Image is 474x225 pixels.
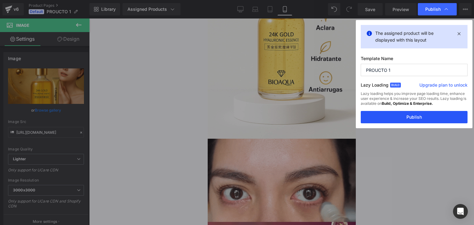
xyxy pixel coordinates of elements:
[382,101,433,106] strong: Build, Optimize & Enterprise.
[425,6,441,12] span: Publish
[361,91,468,111] div: Lazy loading helps you improve page loading time, enhance user experience & increase your SEO res...
[361,111,468,123] button: Publish
[361,56,468,64] label: Template Name
[390,83,401,88] span: Build
[375,30,453,43] p: The assigned product will be displayed with this layout
[453,204,468,219] div: Open Intercom Messenger
[361,81,389,91] label: Lazy Loading
[419,82,468,91] a: Upgrade plan to unlock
